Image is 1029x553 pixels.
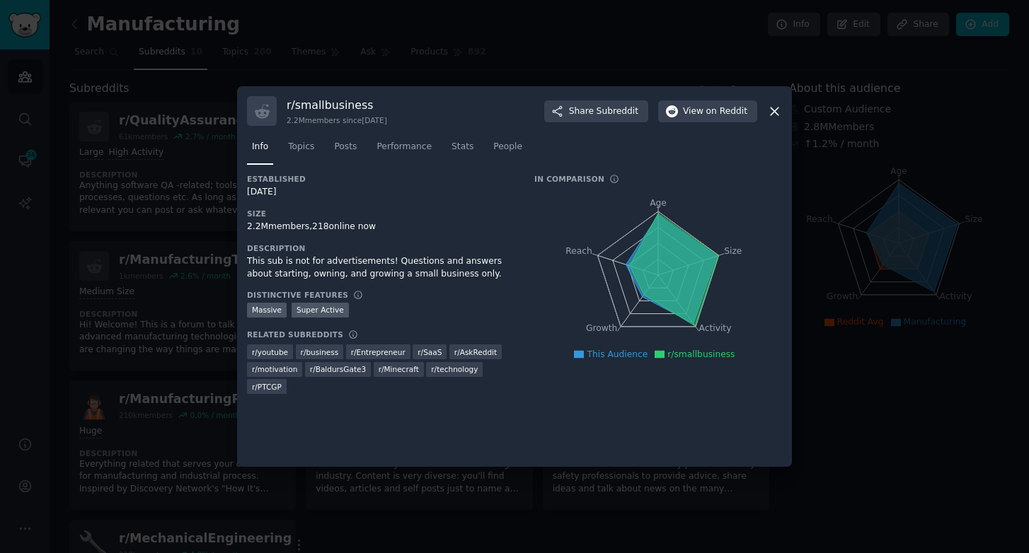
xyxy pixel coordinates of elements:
[247,209,514,219] h3: Size
[247,136,273,165] a: Info
[252,347,288,357] span: r/ youtube
[650,198,667,208] tspan: Age
[334,141,357,153] span: Posts
[301,347,339,357] span: r/ business
[452,141,473,153] span: Stats
[431,364,478,374] span: r/ technology
[587,349,648,359] span: This Audience
[351,347,406,357] span: r/ Entrepreneur
[658,100,757,123] button: Viewon Reddit
[683,105,747,118] span: View
[597,105,638,118] span: Subreddit
[247,330,343,339] h3: Related Subreddits
[569,105,638,118] span: Share
[488,136,527,165] a: People
[247,221,514,233] div: 2.2M members, 218 online now
[534,174,604,184] h3: In Comparison
[247,303,287,318] div: Massive
[283,136,319,165] a: Topics
[379,364,419,374] span: r/ Minecraft
[247,290,348,300] h3: Distinctive Features
[372,136,437,165] a: Performance
[292,303,349,318] div: Super Active
[418,347,442,357] span: r/ SaaS
[247,243,514,253] h3: Description
[252,141,268,153] span: Info
[565,246,592,256] tspan: Reach
[544,100,648,123] button: ShareSubreddit
[329,136,362,165] a: Posts
[247,174,514,184] h3: Established
[252,382,282,392] span: r/ PTCGP
[376,141,432,153] span: Performance
[699,324,732,334] tspan: Activity
[724,246,742,256] tspan: Size
[247,255,514,280] div: This sub is not for advertisements! Questions and answers about starting, owning, and growing a s...
[454,347,497,357] span: r/ AskReddit
[287,98,387,112] h3: r/ smallbusiness
[287,115,387,125] div: 2.2M members since [DATE]
[310,364,366,374] span: r/ BaldursGate3
[252,364,297,374] span: r/ motivation
[493,141,522,153] span: People
[288,141,314,153] span: Topics
[667,349,735,359] span: r/smallbusiness
[706,105,747,118] span: on Reddit
[247,186,514,199] div: [DATE]
[586,324,617,334] tspan: Growth
[447,136,478,165] a: Stats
